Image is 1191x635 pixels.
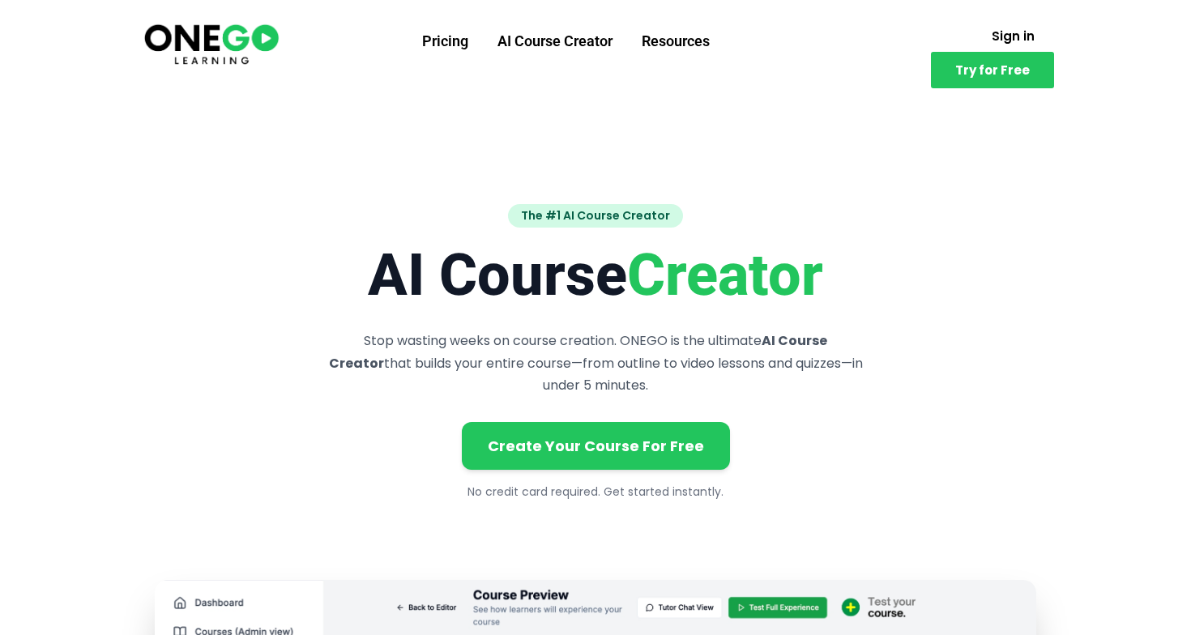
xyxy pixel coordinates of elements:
h1: AI Course [155,241,1036,310]
a: Create Your Course For Free [462,422,730,470]
strong: AI Course Creator [329,331,828,372]
a: AI Course Creator [483,20,627,62]
span: The #1 AI Course Creator [508,204,683,228]
span: Try for Free [955,64,1030,76]
span: Creator [627,241,823,309]
a: Try for Free [931,52,1054,88]
p: Stop wasting weeks on course creation. ONEGO is the ultimate that builds your entire course—from ... [323,330,868,396]
a: Resources [627,20,724,62]
a: Sign in [972,20,1054,52]
a: Pricing [408,20,483,62]
span: Sign in [992,30,1035,42]
p: No credit card required. Get started instantly. [155,483,1036,502]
